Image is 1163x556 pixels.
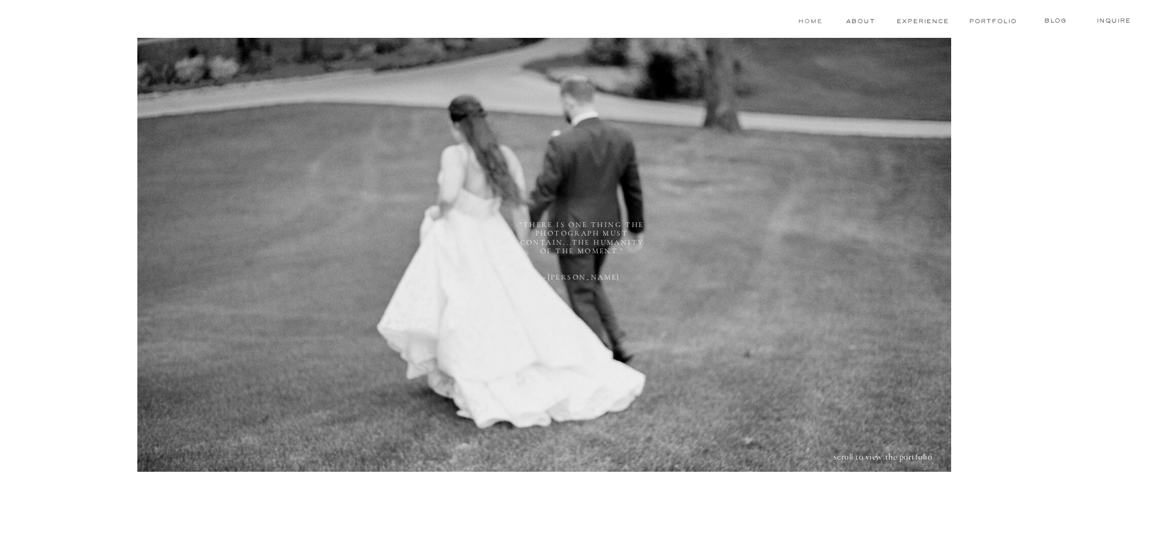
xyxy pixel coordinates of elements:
a: Inquire [1093,16,1136,26]
a: Portfolio [969,16,1015,26]
a: experience [896,16,950,26]
h2: "there is one thing the photograph must contain...the humanity of the moment." -[PERSON_NAME] [519,220,645,289]
h1: scroll to view the portfolio [812,452,954,466]
a: About [846,16,873,26]
a: Home [797,16,824,26]
a: blog [1032,16,1079,26]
